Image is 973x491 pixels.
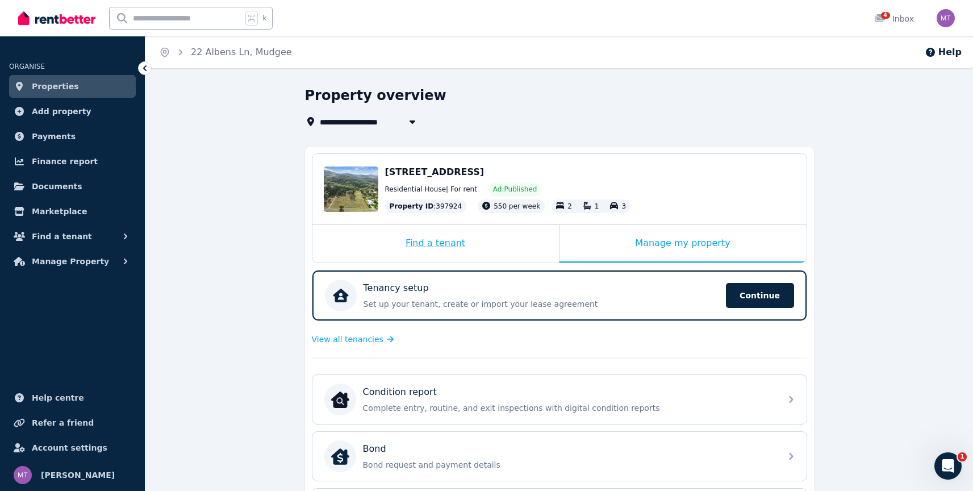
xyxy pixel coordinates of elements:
[41,468,115,482] span: [PERSON_NAME]
[9,175,136,198] a: Documents
[363,459,774,471] p: Bond request and payment details
[312,334,394,345] a: View all tenancies
[312,271,807,321] a: Tenancy setupSet up your tenant, create or import your lease agreementContinue
[32,155,98,168] span: Finance report
[9,63,45,70] span: ORGANISE
[145,36,306,68] nav: Breadcrumb
[9,100,136,123] a: Add property
[312,375,807,424] a: Condition reportCondition reportComplete entry, routine, and exit inspections with digital condit...
[9,125,136,148] a: Payments
[363,442,386,456] p: Bond
[364,298,719,310] p: Set up your tenant, create or import your lease agreement
[312,334,383,345] span: View all tenancies
[385,167,485,177] span: [STREET_ADDRESS]
[385,199,467,213] div: : 397924
[32,230,92,243] span: Find a tenant
[9,150,136,173] a: Finance report
[881,12,890,19] span: 4
[937,9,955,27] img: Matt Teague
[18,10,95,27] img: RentBetter
[493,185,537,194] span: Ad: Published
[390,202,434,211] span: Property ID
[9,75,136,98] a: Properties
[312,432,807,481] a: BondBondBond request and payment details
[9,225,136,248] button: Find a tenant
[14,466,32,484] img: Matt Teague
[958,452,967,461] span: 1
[9,250,136,273] button: Manage Property
[726,283,794,308] span: Continue
[874,13,914,24] div: Inbox
[925,45,962,59] button: Help
[934,452,962,480] iframe: Intercom live chat
[595,202,599,210] span: 1
[567,202,572,210] span: 2
[262,14,266,23] span: k
[331,447,349,465] img: Bond
[312,225,559,263] div: Find a tenant
[191,47,292,57] a: 22 Albens Ln, Mudgee
[363,402,774,414] p: Complete entry, routine, and exit inspections with digital condition reports
[305,86,446,105] h1: Property overview
[9,386,136,409] a: Help centre
[32,80,79,93] span: Properties
[9,436,136,459] a: Account settings
[331,390,349,409] img: Condition report
[494,202,540,210] span: 550 per week
[32,105,91,118] span: Add property
[32,130,76,143] span: Payments
[9,411,136,434] a: Refer a friend
[363,385,437,399] p: Condition report
[621,202,626,210] span: 3
[32,416,94,430] span: Refer a friend
[364,281,429,295] p: Tenancy setup
[385,185,477,194] span: Residential House | For rent
[32,441,107,455] span: Account settings
[32,205,87,218] span: Marketplace
[32,391,84,405] span: Help centre
[559,225,807,263] div: Manage my property
[9,200,136,223] a: Marketplace
[32,180,82,193] span: Documents
[32,255,109,268] span: Manage Property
